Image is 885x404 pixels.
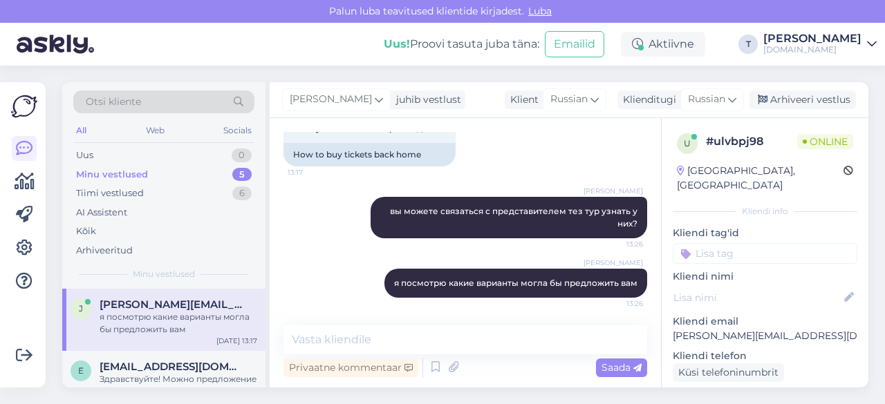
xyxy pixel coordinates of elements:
div: [GEOGRAPHIC_DATA], [GEOGRAPHIC_DATA] [677,164,844,193]
div: [DATE] 13:17 [216,336,257,346]
div: 0 [232,148,252,162]
p: Kliendi email [673,314,857,329]
div: Kliendi info [673,205,857,218]
span: jelena.ahmetsina@hotmail.com [100,298,243,311]
div: # ulvbpj98 [706,133,797,150]
div: 6 [232,186,252,200]
div: Klienditugi [617,93,676,107]
div: Aktiivne [621,32,705,57]
img: Askly Logo [11,93,37,119]
div: Uus [76,148,93,162]
div: Arhiveeritud [76,244,133,258]
span: Russian [688,92,725,107]
span: j [79,303,83,314]
p: Kliendi tag'id [673,226,857,240]
div: Arhiveeri vestlus [749,90,856,109]
div: Kõik [76,224,96,238]
div: How to buy tickets back home [283,143,456,166]
div: T [738,35,758,54]
span: [PERSON_NAME] [584,186,643,196]
div: Minu vestlused [76,168,148,182]
input: Lisa nimi [673,290,841,305]
p: Kliendi telefon [673,349,857,363]
a: [PERSON_NAME][DOMAIN_NAME] [763,33,877,55]
span: [PERSON_NAME] [584,258,643,268]
div: Web [143,122,167,140]
div: juhib vestlust [391,93,461,107]
span: 13:26 [591,239,643,249]
span: Russian [550,92,588,107]
div: Здравствуйте! Можно предложение на 2+1(9лет ) в [GEOGRAPHIC_DATA]; дата вылета после 01.10 на 7-8... [100,373,257,398]
span: Luba [524,5,556,17]
span: [PERSON_NAME] [290,92,372,107]
span: Otsi kliente [86,95,141,109]
div: Küsi telefoninumbrit [673,363,784,382]
span: 13:26 [591,298,643,309]
b: Uus! [384,37,410,50]
p: [PERSON_NAME][EMAIL_ADDRESS][DOMAIN_NAME] [673,329,857,343]
span: Minu vestlused [133,268,195,280]
div: AI Assistent [76,206,127,220]
span: Saada [602,361,642,374]
span: u [684,138,691,148]
span: Online [797,134,853,149]
div: Tiimi vestlused [76,186,144,200]
div: [PERSON_NAME] [763,33,861,44]
span: вы можете связаться с представителем тез тур узнать у них? [390,206,640,229]
p: Kliendi nimi [673,269,857,284]
div: Privaatne kommentaar [283,358,418,377]
div: Proovi tasuta juba täna: [384,36,539,52]
div: я посмотрю какие варианты могла бы предложить вам [100,311,257,336]
input: Lisa tag [673,243,857,264]
span: я посмотрю какие варианты могла бы предложить вам [394,278,637,288]
span: 13:17 [288,167,339,177]
button: Emailid [545,31,604,57]
div: All [73,122,89,140]
div: Socials [221,122,254,140]
div: [DOMAIN_NAME] [763,44,861,55]
span: E [78,365,84,376]
div: 5 [232,168,252,182]
div: Klient [505,93,539,107]
span: Evelina200926@gmail.com [100,360,243,373]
